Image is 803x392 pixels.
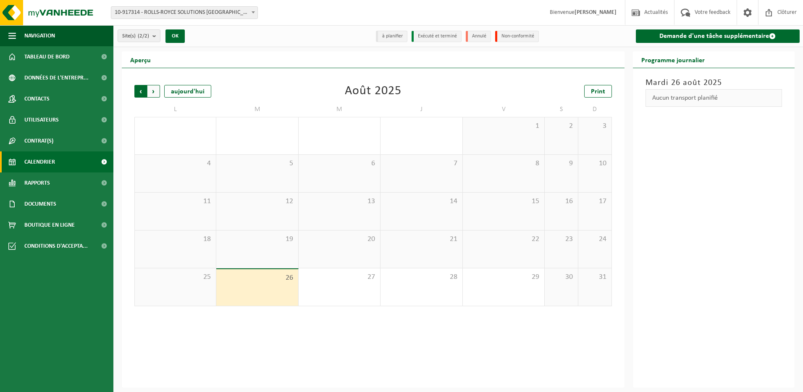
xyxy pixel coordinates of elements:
span: Conditions d'accepta... [24,236,88,257]
span: 29 [467,273,540,282]
span: 18 [139,235,212,244]
span: Utilisateurs [24,109,59,130]
span: 23 [549,235,574,244]
span: Site(s) [122,30,149,42]
span: 26 [220,273,294,283]
span: 5 [220,159,294,168]
td: M [216,102,298,117]
span: 9 [549,159,574,168]
div: Août 2025 [345,85,401,98]
span: Suivant [147,85,160,98]
span: 1 [467,122,540,131]
li: à planifier [376,31,407,42]
span: 20 [303,235,376,244]
span: 2 [549,122,574,131]
h2: Programme journalier [633,51,713,68]
strong: [PERSON_NAME] [575,9,617,16]
span: Tableau de bord [24,46,70,67]
button: OK [165,29,185,43]
span: 22 [467,235,540,244]
li: Annulé [466,31,491,42]
span: Boutique en ligne [24,215,75,236]
span: 21 [385,235,458,244]
a: Demande d'une tâche supplémentaire [636,29,800,43]
span: 17 [583,197,607,206]
h3: Mardi 26 août 2025 [646,77,782,89]
span: Calendrier [24,151,55,172]
span: 10-917314 - ROLLS-ROYCE SOLUTIONS LIÈGE SA - GRÂCE-HOLLOGNE [111,6,258,19]
span: 11 [139,197,212,206]
td: J [381,102,462,117]
span: Contrat(s) [24,130,53,151]
span: 8 [467,159,540,168]
span: 13 [303,197,376,206]
span: 3 [583,122,607,131]
span: 27 [303,273,376,282]
span: Précédent [134,85,147,98]
h2: Aperçu [122,51,159,68]
div: aujourd'hui [164,85,211,98]
span: 16 [549,197,574,206]
span: 12 [220,197,294,206]
span: 6 [303,159,376,168]
span: 4 [139,159,212,168]
span: 25 [139,273,212,282]
td: S [545,102,578,117]
span: 10-917314 - ROLLS-ROYCE SOLUTIONS LIÈGE SA - GRÂCE-HOLLOGNE [111,7,257,19]
span: 15 [467,197,540,206]
li: Exécuté et terminé [412,31,462,42]
li: Non-conformité [495,31,539,42]
span: Print [591,88,605,95]
span: 19 [220,235,294,244]
a: Print [584,85,612,98]
span: 7 [385,159,458,168]
span: Navigation [24,25,55,46]
td: M [299,102,381,117]
div: Aucun transport planifié [646,89,782,107]
span: 30 [549,273,574,282]
span: Documents [24,193,56,215]
span: Contacts [24,88,50,109]
td: L [134,102,216,117]
span: 14 [385,197,458,206]
count: (2/2) [138,33,149,39]
td: D [578,102,612,117]
button: Site(s)(2/2) [118,29,160,42]
span: 31 [583,273,607,282]
span: 24 [583,235,607,244]
td: V [463,102,545,117]
span: 28 [385,273,458,282]
span: Données de l'entrepr... [24,67,89,88]
span: Rapports [24,172,50,193]
span: 10 [583,159,607,168]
